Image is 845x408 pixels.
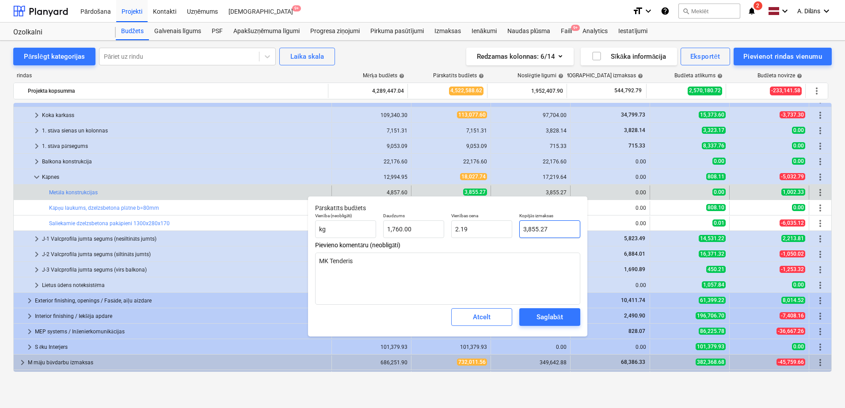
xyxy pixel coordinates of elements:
a: PSF [206,23,228,40]
div: 0.00 [574,189,646,196]
span: Vairāk darbību [815,110,826,121]
div: 12,994.95 [335,174,407,180]
a: Faili9+ [556,23,577,40]
div: Izmaksas [429,23,466,40]
div: 22,176.60 [335,159,407,165]
span: keyboard_arrow_right [31,234,42,244]
div: Ienākumi [466,23,502,40]
div: Lietus ūdens noteksistēma [42,278,328,292]
span: Vairāk darbību [815,357,826,368]
div: 0.00 [574,220,646,227]
div: Mērķa budžets [363,72,404,79]
div: Pirkuma pasūtījumi [365,23,429,40]
span: Vairāk darbību [815,156,826,167]
div: 9,053.09 [335,143,407,149]
div: Saglabāt [537,311,563,323]
span: 10,411.74 [620,297,646,303]
span: A. Dilāns [797,8,820,15]
div: 4,289,447.04 [332,84,404,98]
div: Balkona konstrukcija [42,155,328,169]
span: 2,490.90 [623,313,646,319]
span: Vairāk darbību [815,141,826,151]
a: Budžets [116,23,149,40]
span: Vairāk darbību [815,311,826,321]
span: 382,368.68 [696,359,726,366]
div: 1. stāva sienas un kolonnas [42,124,328,138]
div: Sīkāka informācija [591,51,666,62]
span: search [682,8,689,15]
div: rindas [13,72,329,79]
p: Kopējās izmaksas [519,213,580,220]
span: keyboard_arrow_right [31,249,42,260]
span: 0.00 [792,142,805,149]
a: Apakšuzņēmuma līgumi [228,23,305,40]
div: Pārskatīts budžets [433,72,484,79]
div: Iestatījumi [613,23,653,40]
a: Kāpņu laukums, dzelzsbetona plātne b=80mm [49,205,159,211]
div: M māju būvdarbu izmaksas [28,355,328,370]
div: Eksportēt [690,51,720,62]
span: keyboard_arrow_right [24,326,35,337]
span: -45,759.66 [776,359,805,366]
span: 101,379.93 [696,343,726,350]
p: Pārskatīts budžets [315,204,580,213]
span: 5,823.49 [623,235,646,242]
span: 0.01 [712,219,726,227]
div: 109,340.30 [335,112,407,118]
span: keyboard_arrow_right [24,295,35,306]
div: 17,219.64 [495,174,567,180]
span: 6,884.01 [623,251,646,257]
span: 2,213.81 [781,235,805,242]
div: Redzamas kolonnas : 6/14 [477,51,563,62]
span: 732,011.56 [457,359,487,366]
span: Vairāk darbību [815,264,826,275]
div: 22,176.60 [415,159,487,165]
div: Laika skala [290,51,324,62]
span: keyboard_arrow_right [31,141,42,151]
span: 196,706.70 [696,312,726,319]
span: 544,792.79 [613,87,643,94]
span: 8,337.76 [702,142,726,149]
span: 3,855.27 [463,189,487,196]
span: keyboard_arrow_down [31,172,42,182]
div: 9,053.09 [415,143,487,149]
span: Vairāk darbību [815,234,826,244]
div: 0.00 [574,205,646,211]
div: J-3 Valcprofila jumta segums (virs balkona) [42,263,328,277]
div: Atcelt [473,311,491,323]
div: Pārslēgt kategorijas [24,51,85,62]
span: Pievieno komentāru (neobligāti) [315,242,580,249]
span: help [795,73,802,79]
span: 4,522,588.62 [449,87,483,95]
div: 349,642.88 [495,359,567,366]
div: 686,251.90 [335,359,407,366]
span: help [397,73,404,79]
span: Vairāk darbību [815,125,826,136]
div: 7,151.31 [335,128,407,134]
div: J-1 Valcprofila jumta segums (nesiltināts jumts) [42,232,328,246]
span: keyboard_arrow_right [24,311,35,321]
span: 113,077.60 [457,111,487,118]
span: help [556,73,563,79]
span: 2 [754,1,762,10]
button: Pārslēgt kategorijas [13,48,95,65]
p: Vienība (neobligāti) [315,213,376,220]
span: 14,531.22 [699,235,726,242]
span: 0.00 [792,204,805,211]
span: Vairāk darbību [815,326,826,337]
span: 808.11 [706,173,726,180]
div: Noslēgtie līgumi [518,72,563,79]
div: Budžeta atlikums [674,72,723,79]
span: 0.00 [792,281,805,288]
span: Vairāk darbību [815,249,826,260]
div: Budžeta novirze [757,72,802,79]
div: Faili [556,23,577,40]
span: 15,373.60 [699,111,726,118]
iframe: Chat Widget [801,366,845,408]
i: keyboard_arrow_down [643,6,654,16]
span: 0.00 [712,158,726,165]
a: Progresa ziņojumi [305,23,365,40]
